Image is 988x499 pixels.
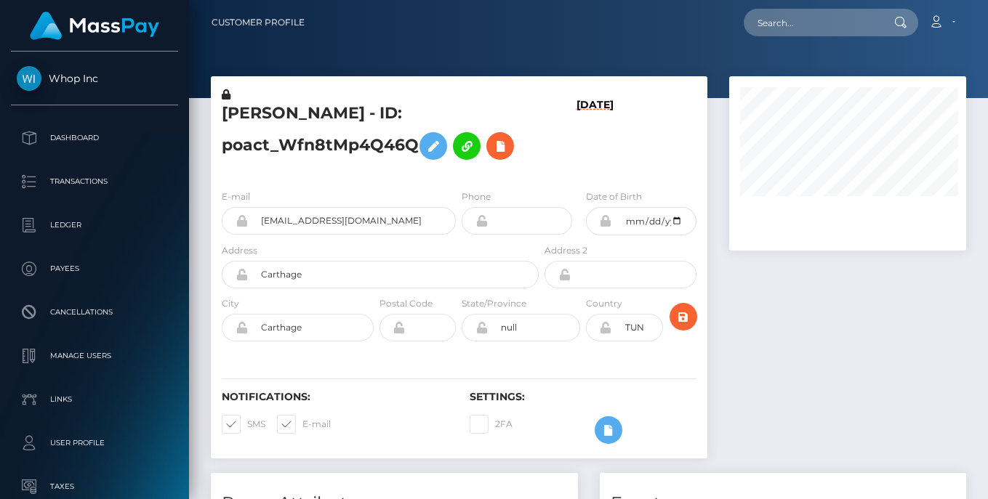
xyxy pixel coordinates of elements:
[17,476,172,498] p: Taxes
[17,389,172,410] p: Links
[11,338,178,374] a: Manage Users
[277,415,331,434] label: E-mail
[222,391,448,403] h6: Notifications:
[577,99,614,172] h6: [DATE]
[222,297,239,310] label: City
[11,163,178,200] a: Transactions
[222,102,531,167] h5: [PERSON_NAME] - ID: poact_Wfn8tMp4Q46Q
[17,127,172,149] p: Dashboard
[379,297,433,310] label: Postal Code
[17,345,172,367] p: Manage Users
[11,251,178,287] a: Payees
[222,244,257,257] label: Address
[470,391,696,403] h6: Settings:
[17,66,41,91] img: Whop Inc
[17,258,172,280] p: Payees
[17,214,172,236] p: Ledger
[744,9,880,36] input: Search...
[470,415,513,434] label: 2FA
[11,72,178,85] span: Whop Inc
[462,190,491,203] label: Phone
[17,432,172,454] p: User Profile
[222,415,265,434] label: SMS
[17,171,172,192] p: Transactions
[586,297,622,310] label: Country
[11,425,178,461] a: User Profile
[11,120,178,156] a: Dashboard
[11,207,178,243] a: Ledger
[212,7,305,38] a: Customer Profile
[545,244,587,257] label: Address 2
[586,190,642,203] label: Date of Birth
[11,294,178,330] a: Cancellations
[222,190,250,203] label: E-mail
[30,12,159,40] img: MassPay Logo
[462,297,526,310] label: State/Province
[17,301,172,323] p: Cancellations
[11,381,178,418] a: Links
